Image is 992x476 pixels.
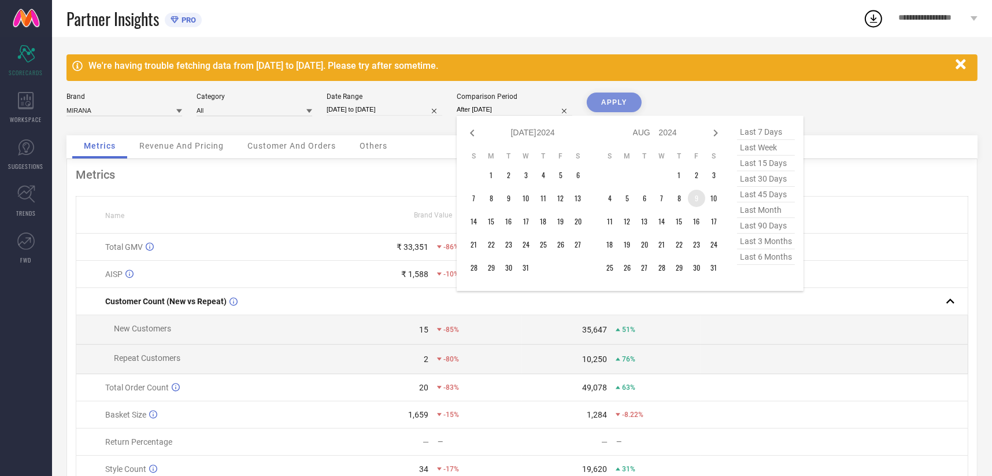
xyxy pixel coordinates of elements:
td: Tue Aug 13 2024 [636,213,653,230]
td: Fri Aug 02 2024 [688,167,705,184]
span: Style Count [105,464,146,474]
th: Sunday [601,152,619,161]
span: -83% [443,383,459,392]
th: Thursday [535,152,552,161]
span: last 6 months [737,249,795,265]
td: Sat Jul 13 2024 [569,190,587,207]
th: Sunday [465,152,483,161]
td: Fri Jul 19 2024 [552,213,569,230]
span: Metrics [84,141,116,150]
th: Friday [688,152,705,161]
td: Mon Aug 12 2024 [619,213,636,230]
td: Wed Jul 24 2024 [517,236,535,253]
span: New Customers [114,324,171,333]
td: Wed Aug 21 2024 [653,236,671,253]
div: ₹ 33,351 [397,242,428,252]
th: Monday [619,152,636,161]
td: Fri Jul 12 2024 [552,190,569,207]
td: Sun Aug 18 2024 [601,236,619,253]
span: Others [360,141,387,150]
td: Fri Aug 30 2024 [688,259,705,276]
span: Name [105,212,124,220]
th: Friday [552,152,569,161]
td: Mon Jul 01 2024 [483,167,500,184]
td: Wed Aug 14 2024 [653,213,671,230]
div: — [616,438,700,446]
td: Fri Jul 05 2024 [552,167,569,184]
input: Select comparison period [457,104,572,116]
td: Mon Jul 15 2024 [483,213,500,230]
td: Sat Aug 17 2024 [705,213,723,230]
div: Next month [709,126,723,140]
th: Saturday [569,152,587,161]
td: Thu Aug 29 2024 [671,259,688,276]
div: Metrics [76,168,968,182]
td: Wed Aug 28 2024 [653,259,671,276]
td: Tue Jul 16 2024 [500,213,517,230]
td: Mon Jul 29 2024 [483,259,500,276]
td: Fri Jul 26 2024 [552,236,569,253]
td: Sat Jul 06 2024 [569,167,587,184]
span: -80% [443,355,459,363]
div: Brand [66,93,182,101]
div: Category [197,93,312,101]
th: Tuesday [636,152,653,161]
td: Sun Aug 04 2024 [601,190,619,207]
span: last 15 days [737,156,795,171]
td: Sat Jul 20 2024 [569,213,587,230]
td: Thu Aug 08 2024 [671,190,688,207]
td: Sat Aug 31 2024 [705,259,723,276]
span: -86% [443,243,459,251]
span: -10% [443,270,459,278]
span: WORKSPACE [10,115,42,124]
td: Thu Jul 04 2024 [535,167,552,184]
td: Mon Aug 26 2024 [619,259,636,276]
span: SUGGESTIONS [9,162,44,171]
td: Tue Jul 02 2024 [500,167,517,184]
td: Mon Jul 22 2024 [483,236,500,253]
td: Sat Jul 27 2024 [569,236,587,253]
span: Customer Count (New vs Repeat) [105,297,227,306]
td: Fri Aug 16 2024 [688,213,705,230]
td: Tue Jul 23 2024 [500,236,517,253]
span: Revenue And Pricing [139,141,224,150]
span: last week [737,140,795,156]
div: 20 [419,383,428,392]
span: SCORECARDS [9,68,43,77]
span: 76% [622,355,635,363]
td: Tue Aug 20 2024 [636,236,653,253]
span: Total GMV [105,242,143,252]
td: Sun Jul 21 2024 [465,236,483,253]
div: 1,284 [587,410,607,419]
td: Wed Jul 10 2024 [517,190,535,207]
td: Fri Aug 09 2024 [688,190,705,207]
span: Basket Size [105,410,146,419]
span: PRO [179,16,196,24]
span: -85% [443,326,459,334]
span: FWD [21,256,32,264]
td: Tue Jul 09 2024 [500,190,517,207]
td: Mon Aug 19 2024 [619,236,636,253]
td: Wed Jul 17 2024 [517,213,535,230]
span: last 45 days [737,187,795,202]
span: -17% [443,465,459,473]
div: 49,078 [582,383,607,392]
td: Thu Aug 15 2024 [671,213,688,230]
span: last 30 days [737,171,795,187]
td: Sat Aug 03 2024 [705,167,723,184]
span: last month [737,202,795,218]
span: Customer And Orders [247,141,336,150]
span: TRENDS [16,209,36,217]
th: Monday [483,152,500,161]
td: Tue Aug 27 2024 [636,259,653,276]
th: Wednesday [653,152,671,161]
span: Repeat Customers [114,353,180,363]
td: Tue Jul 30 2024 [500,259,517,276]
div: Previous month [465,126,479,140]
div: — [423,437,429,447]
td: Sun Jul 28 2024 [465,259,483,276]
td: Wed Aug 07 2024 [653,190,671,207]
td: Sun Aug 25 2024 [601,259,619,276]
th: Tuesday [500,152,517,161]
td: Mon Jul 08 2024 [483,190,500,207]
